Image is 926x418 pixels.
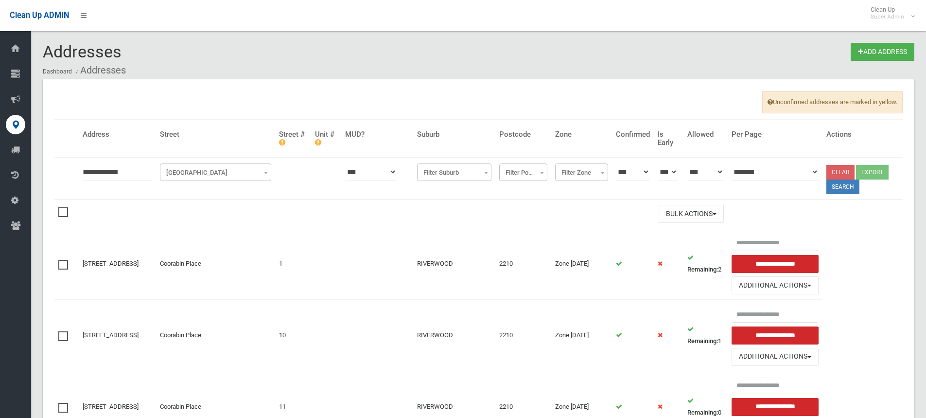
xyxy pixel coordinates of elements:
h4: Zone [555,130,608,139]
td: 2 [683,228,727,300]
td: 1 [275,228,311,300]
span: Filter Street [160,164,271,181]
span: Clean Up ADMIN [10,11,69,20]
strong: Remaining: [687,337,718,345]
h4: Postcode [499,130,547,139]
button: Export [856,165,889,180]
span: Filter Street [162,166,269,180]
span: Filter Zone [555,164,608,181]
td: Coorabin Place [156,300,275,371]
td: Coorabin Place [156,228,275,300]
a: Dashboard [43,68,72,75]
button: Bulk Actions [659,205,724,223]
span: Filter Zone [558,166,606,180]
a: Clear [826,165,855,180]
button: Additional Actions [732,276,819,294]
strong: Remaining: [687,266,718,273]
td: RIVERWOOD [413,300,495,371]
td: 2210 [495,300,551,371]
h4: Suburb [417,130,491,139]
span: Filter Postcode [502,166,545,180]
a: Add Address [851,43,914,61]
h4: Allowed [687,130,723,139]
td: RIVERWOOD [413,228,495,300]
h4: Street # [279,130,307,146]
strong: Remaining: [687,409,718,416]
td: Zone [DATE] [551,300,612,371]
span: Filter Suburb [417,164,491,181]
span: Unconfirmed addresses are marked in yellow. [762,91,903,113]
h4: Unit # [315,130,337,146]
a: [STREET_ADDRESS] [83,260,139,267]
a: [STREET_ADDRESS] [83,403,139,410]
td: Zone [DATE] [551,228,612,300]
button: Search [826,180,859,194]
li: Addresses [73,61,126,79]
span: Addresses [43,42,122,61]
h4: Per Page [732,130,819,139]
td: 2210 [495,228,551,300]
button: Additional Actions [732,348,819,366]
span: Clean Up [866,6,914,20]
a: [STREET_ADDRESS] [83,331,139,339]
span: Filter Postcode [499,164,547,181]
td: 10 [275,300,311,371]
h4: Street [160,130,271,139]
h4: Actions [826,130,899,139]
small: Super Admin [871,13,904,20]
h4: MUD? [345,130,410,139]
h4: Address [83,130,152,139]
td: 1 [683,300,727,371]
span: Filter Suburb [419,166,489,180]
h4: Confirmed [616,130,650,139]
h4: Is Early [658,130,680,146]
